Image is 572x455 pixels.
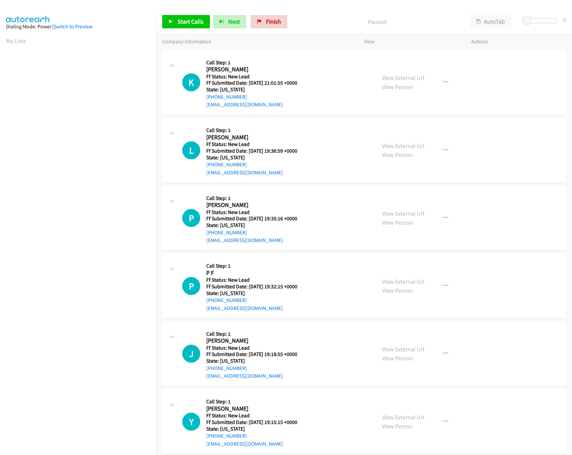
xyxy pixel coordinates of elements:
button: Next [213,15,246,28]
div: The call is yet to be attempted [182,209,200,227]
a: Finish [251,15,287,28]
p: View [364,38,459,46]
h1: J [182,345,200,363]
a: [EMAIL_ADDRESS][DOMAIN_NAME] [206,305,283,311]
h5: Ff Submitted Date: [DATE] 19:18:55 +0000 [206,351,306,358]
a: View External Url [382,278,424,285]
h5: Call Step: 1 [206,59,306,66]
h5: Ff Submitted Date: [DATE] 19:36:59 +0000 [206,148,306,154]
h5: Call Step: 1 [206,398,306,405]
a: [EMAIL_ADDRESS][DOMAIN_NAME] [206,101,283,108]
h5: Ff Submitted Date: [DATE] 19:15:15 +0000 [206,419,306,426]
h1: L [182,141,200,159]
div: The call is yet to be attempted [182,141,200,159]
a: [PHONE_NUMBER] [206,433,247,439]
h5: State: [US_STATE] [206,358,306,364]
a: View Person [382,83,413,91]
a: View External Url [382,345,424,353]
a: Switch to Preview [54,23,92,30]
h1: P [182,209,200,227]
h5: State: [US_STATE] [206,426,306,432]
span: Next [228,18,240,25]
a: View External Url [382,74,424,82]
span: Finish [266,18,281,25]
h2: [PERSON_NAME] [206,134,306,141]
div: Delay between calls (in seconds) [526,18,557,23]
div: 0 [563,15,566,24]
a: View Person [382,287,413,294]
h5: Call Step: 1 [206,127,306,134]
a: [PHONE_NUMBER] [206,94,247,100]
a: View External Url [382,142,424,150]
iframe: Dialpad [6,51,156,368]
p: Actions [471,38,566,46]
div: The call is yet to be attempted [182,73,200,91]
a: [EMAIL_ADDRESS][DOMAIN_NAME] [206,237,283,243]
p: Company Information [162,38,352,46]
a: [EMAIL_ADDRESS][DOMAIN_NAME] [206,441,283,447]
a: My Lists [6,37,26,45]
h2: [PERSON_NAME] [206,337,306,345]
h5: Call Step: 1 [206,195,306,202]
button: AutoTab [470,15,511,28]
h5: Ff Status: New Lead [206,141,306,148]
a: View Person [382,219,413,226]
h1: P [182,277,200,295]
h5: Call Step: 1 [206,331,306,337]
a: [PHONE_NUMBER] [206,161,247,168]
h5: Ff Status: New Lead [206,412,306,419]
h2: [PERSON_NAME] [206,66,306,73]
h5: State: [US_STATE] [206,222,306,229]
h2: [PERSON_NAME] [206,201,306,209]
a: View External Url [382,413,424,421]
h5: State: [US_STATE] [206,290,306,297]
div: The call is yet to be attempted [182,277,200,295]
a: View Person [382,354,413,362]
a: View External Url [382,210,424,217]
h5: Ff Submitted Date: [DATE] 21:01:55 +0000 [206,80,306,86]
h5: Ff Submitted Date: [DATE] 19:35:16 +0000 [206,215,306,222]
a: View Person [382,422,413,430]
a: [PHONE_NUMBER] [206,297,247,303]
a: Start Calls [162,15,210,28]
div: Dialing Mode: Power | [6,23,150,31]
a: [EMAIL_ADDRESS][DOMAIN_NAME] [206,373,283,379]
h5: Ff Status: New Lead [206,345,306,351]
h5: Ff Status: New Lead [206,277,306,283]
h1: K [182,73,200,91]
a: [EMAIL_ADDRESS][DOMAIN_NAME] [206,169,283,176]
p: Paused [296,17,458,26]
h5: Ff Status: New Lead [206,73,306,80]
h5: Ff Submitted Date: [DATE] 19:32:15 +0000 [206,283,306,290]
div: The call is yet to be attempted [182,345,200,363]
h1: Y [182,413,200,431]
h5: Ff Status: New Lead [206,209,306,216]
a: [PHONE_NUMBER] [206,365,247,371]
h5: State: [US_STATE] [206,154,306,161]
h2: P F [206,269,306,277]
span: Start Calls [178,18,204,25]
h5: State: [US_STATE] [206,86,306,93]
h5: Call Step: 1 [206,263,306,269]
h2: [PERSON_NAME] [206,405,306,413]
div: The call is yet to be attempted [182,413,200,431]
a: [PHONE_NUMBER] [206,229,247,236]
a: View Person [382,151,413,159]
